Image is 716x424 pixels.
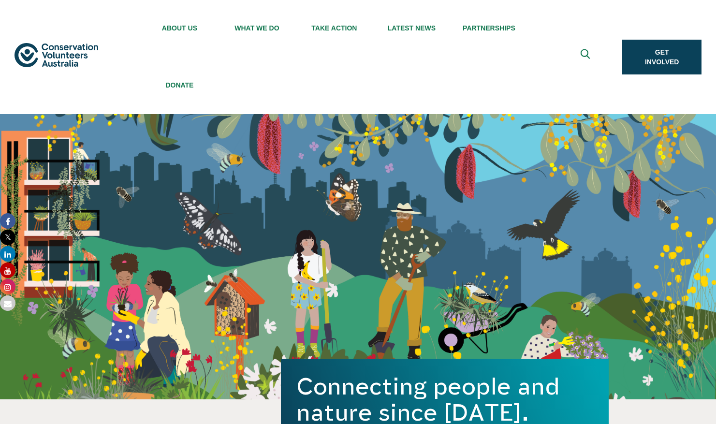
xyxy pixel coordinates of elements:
span: Latest News [373,24,450,32]
span: About Us [141,24,218,32]
img: logo.svg [15,43,98,68]
span: Donate [141,81,218,89]
span: Partnerships [450,24,527,32]
button: Expand search box Close search box [575,45,598,69]
a: Get Involved [622,40,701,74]
span: Expand search box [581,49,593,65]
span: Take Action [295,24,373,32]
span: What We Do [218,24,295,32]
